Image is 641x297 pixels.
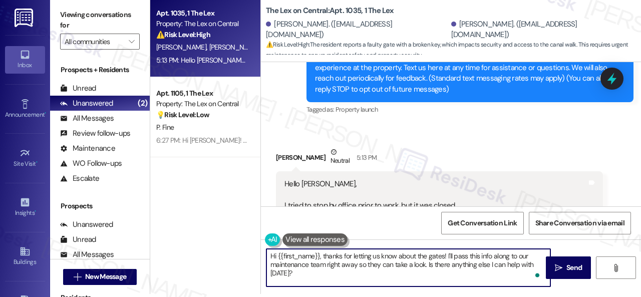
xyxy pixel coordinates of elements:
[266,6,394,16] b: The Lex on Central: Apt. 1035, 1 The Lex
[266,19,449,41] div: [PERSON_NAME]. ([EMAIL_ADDRESS][DOMAIN_NAME])
[60,128,130,139] div: Review follow-ups
[45,110,46,117] span: •
[566,262,582,273] span: Send
[5,145,45,172] a: Site Visit •
[555,264,562,272] i: 
[36,159,38,166] span: •
[5,194,45,221] a: Insights •
[451,19,634,41] div: [PERSON_NAME]. ([EMAIL_ADDRESS][DOMAIN_NAME])
[266,249,550,286] textarea: To enrich screen reader interactions, please activate Accessibility in Grammarly extension settings
[60,83,96,94] div: Unread
[156,8,249,19] div: Apt. 1035, 1 The Lex
[35,208,36,215] span: •
[156,30,210,39] strong: ⚠️ Risk Level: High
[156,43,209,52] span: [PERSON_NAME]
[266,41,309,49] strong: ⚠️ Risk Level: High
[60,7,140,34] label: Viewing conversations for
[156,110,209,119] strong: 💡 Risk Level: Low
[612,264,619,272] i: 
[60,249,114,260] div: All Messages
[336,105,378,114] span: Property launch
[209,43,259,52] span: [PERSON_NAME]
[60,113,114,124] div: All Messages
[129,38,134,46] i: 
[156,99,249,109] div: Property: The Lex on Central
[329,147,352,168] div: Neutral
[60,173,99,184] div: Escalate
[546,256,591,279] button: Send
[284,179,587,275] div: Hello [PERSON_NAME], I tried to stop by office prior to work, but it was closed. We noticed the s...
[306,102,633,117] div: Tagged as:
[5,46,45,73] a: Inbox
[441,212,523,234] button: Get Conversation Link
[60,98,113,109] div: Unanswered
[315,41,617,95] div: Hi [PERSON_NAME] and [PERSON_NAME], I'm on the new offsite Resident Support Team for The Lex on C...
[60,234,96,245] div: Unread
[448,218,517,228] span: Get Conversation Link
[276,147,603,171] div: [PERSON_NAME]
[60,158,122,169] div: WO Follow-ups
[50,201,150,211] div: Prospects
[65,34,124,50] input: All communities
[60,219,113,230] div: Unanswered
[266,40,641,61] span: : The resident reports a faulty gate with a broken key, which impacts security and access to the ...
[60,143,115,154] div: Maintenance
[15,9,35,27] img: ResiDesk Logo
[156,19,249,29] div: Property: The Lex on Central
[156,123,174,132] span: P. Fine
[5,243,45,270] a: Buildings
[535,218,624,228] span: Share Conversation via email
[74,273,81,281] i: 
[85,271,126,282] span: New Message
[50,65,150,75] div: Prospects + Residents
[156,88,249,99] div: Apt. 1105, 1 The Lex
[63,269,137,285] button: New Message
[135,96,150,111] div: (2)
[529,212,631,234] button: Share Conversation via email
[354,152,377,163] div: 5:13 PM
